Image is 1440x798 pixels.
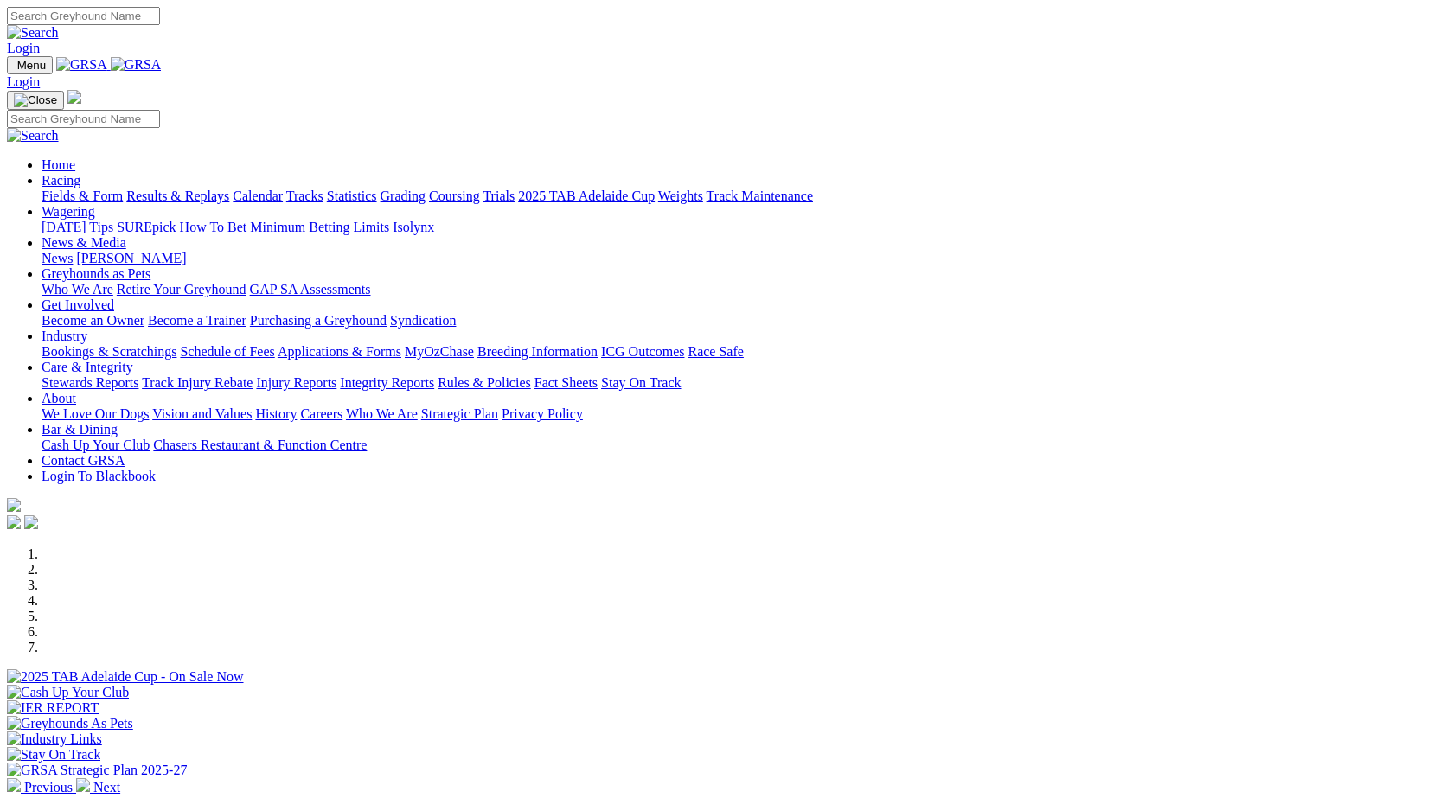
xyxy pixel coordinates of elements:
[7,7,160,25] input: Search
[126,188,229,203] a: Results & Replays
[707,188,813,203] a: Track Maintenance
[688,344,743,359] a: Race Safe
[438,375,531,390] a: Rules & Policies
[42,453,125,468] a: Contact GRSA
[24,515,38,529] img: twitter.svg
[483,188,515,203] a: Trials
[42,266,150,281] a: Greyhounds as Pets
[42,375,138,390] a: Stewards Reports
[42,251,73,265] a: News
[346,406,418,421] a: Who We Are
[518,188,655,203] a: 2025 TAB Adelaide Cup
[477,344,598,359] a: Breeding Information
[250,313,387,328] a: Purchasing a Greyhound
[93,780,120,795] span: Next
[67,90,81,104] img: logo-grsa-white.png
[42,344,1433,360] div: Industry
[250,282,371,297] a: GAP SA Assessments
[340,375,434,390] a: Integrity Reports
[405,344,474,359] a: MyOzChase
[256,375,336,390] a: Injury Reports
[148,313,246,328] a: Become a Trainer
[42,220,113,234] a: [DATE] Tips
[42,297,114,312] a: Get Involved
[42,251,1433,266] div: News & Media
[42,422,118,437] a: Bar & Dining
[7,498,21,512] img: logo-grsa-white.png
[117,220,176,234] a: SUREpick
[180,220,247,234] a: How To Bet
[7,669,244,685] img: 2025 TAB Adelaide Cup - On Sale Now
[142,375,253,390] a: Track Injury Rebate
[42,406,1433,422] div: About
[7,763,187,778] img: GRSA Strategic Plan 2025-27
[180,344,274,359] a: Schedule of Fees
[76,780,120,795] a: Next
[327,188,377,203] a: Statistics
[76,251,186,265] a: [PERSON_NAME]
[7,716,133,731] img: Greyhounds As Pets
[300,406,342,421] a: Careers
[153,437,367,452] a: Chasers Restaurant & Function Centre
[42,220,1433,235] div: Wagering
[42,437,1433,453] div: Bar & Dining
[255,406,297,421] a: History
[278,344,401,359] a: Applications & Forms
[7,780,76,795] a: Previous
[42,329,87,343] a: Industry
[111,57,162,73] img: GRSA
[14,93,57,107] img: Close
[7,74,40,89] a: Login
[393,220,434,234] a: Isolynx
[7,41,40,55] a: Login
[42,282,1433,297] div: Greyhounds as Pets
[42,313,1433,329] div: Get Involved
[42,173,80,188] a: Racing
[42,188,1433,204] div: Racing
[7,515,21,529] img: facebook.svg
[502,406,583,421] a: Privacy Policy
[7,747,100,763] img: Stay On Track
[42,157,75,172] a: Home
[42,375,1433,391] div: Care & Integrity
[42,391,76,405] a: About
[56,57,107,73] img: GRSA
[7,56,53,74] button: Toggle navigation
[286,188,323,203] a: Tracks
[42,360,133,374] a: Care & Integrity
[658,188,703,203] a: Weights
[42,313,144,328] a: Become an Owner
[233,188,283,203] a: Calendar
[7,778,21,792] img: chevron-left-pager-white.svg
[152,406,252,421] a: Vision and Values
[42,469,156,483] a: Login To Blackbook
[42,344,176,359] a: Bookings & Scratchings
[42,235,126,250] a: News & Media
[601,344,684,359] a: ICG Outcomes
[601,375,681,390] a: Stay On Track
[7,110,160,128] input: Search
[42,406,149,421] a: We Love Our Dogs
[42,188,123,203] a: Fields & Form
[534,375,598,390] a: Fact Sheets
[7,128,59,144] img: Search
[17,59,46,72] span: Menu
[429,188,480,203] a: Coursing
[42,437,150,452] a: Cash Up Your Club
[42,282,113,297] a: Who We Are
[42,204,95,219] a: Wagering
[7,731,102,747] img: Industry Links
[117,282,246,297] a: Retire Your Greyhound
[421,406,498,421] a: Strategic Plan
[7,25,59,41] img: Search
[7,91,64,110] button: Toggle navigation
[381,188,426,203] a: Grading
[7,685,129,700] img: Cash Up Your Club
[250,220,389,234] a: Minimum Betting Limits
[76,778,90,792] img: chevron-right-pager-white.svg
[7,700,99,716] img: IER REPORT
[24,780,73,795] span: Previous
[390,313,456,328] a: Syndication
